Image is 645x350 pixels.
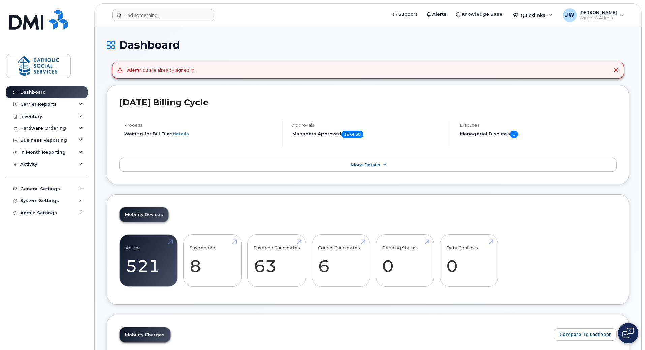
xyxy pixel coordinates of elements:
h4: Approvals [292,123,443,128]
a: Mobility Devices [120,207,168,222]
span: More Details [351,162,380,167]
h4: Disputes [460,123,617,128]
div: You are already signed in. [127,67,195,73]
a: Suspend Candidates 63 [254,238,300,283]
li: Waiting for Bill Files [124,131,275,137]
h2: [DATE] Billing Cycle [119,97,617,107]
a: Cancel Candidates 6 [318,238,364,283]
h1: Dashboard [107,39,629,51]
a: Pending Status 0 [382,238,428,283]
a: Active 521 [126,238,171,283]
img: Open chat [622,328,634,339]
span: Compare To Last Year [559,331,611,338]
a: Mobility Charges [120,327,170,342]
a: Suspended 8 [190,238,235,283]
strong: Alert [127,67,140,73]
h5: Managerial Disputes [460,131,617,138]
h5: Managers Approved [292,131,443,138]
span: 18 of 38 [341,131,363,138]
button: Compare To Last Year [554,328,617,341]
a: details [173,131,189,136]
a: Data Conflicts 0 [446,238,492,283]
span: 1 [510,131,518,138]
h4: Process [124,123,275,128]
